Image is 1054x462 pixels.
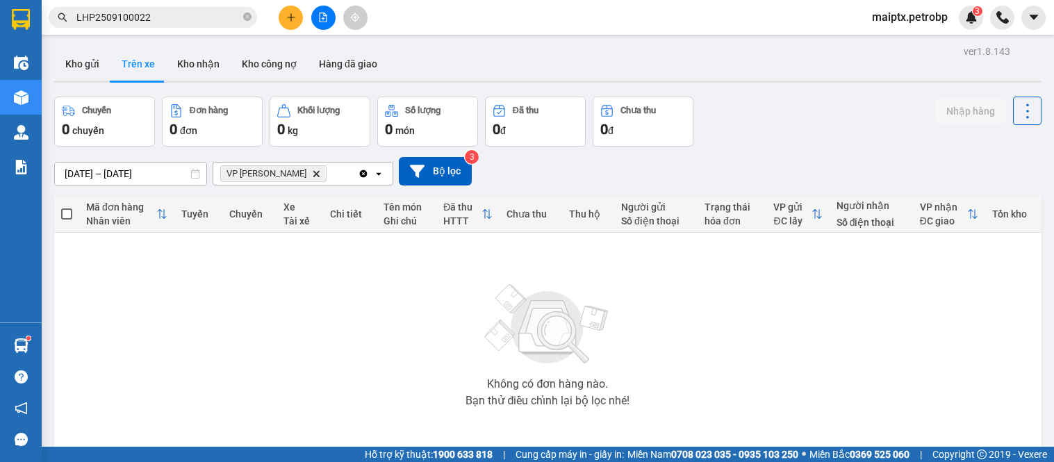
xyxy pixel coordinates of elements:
button: Nhập hàng [935,99,1006,124]
div: Chưa thu [507,208,555,220]
img: solution-icon [14,160,28,174]
span: aim [350,13,360,22]
div: ver 1.8.143 [964,44,1010,59]
span: món [395,125,415,136]
div: Số điện thoại [621,215,691,226]
button: Hàng đã giao [308,47,388,81]
sup: 3 [465,150,479,164]
button: Số lượng0món [377,97,478,147]
div: Đơn hàng [190,106,228,115]
span: đơn [180,125,197,136]
span: Hỗ trợ kỹ thuật: [365,447,493,462]
span: question-circle [15,370,28,383]
span: 0 [385,121,393,138]
span: 0 [600,121,608,138]
svg: Delete [312,170,320,178]
span: VP Minh Hưng, close by backspace [220,165,327,182]
input: Select a date range. [55,163,206,185]
div: Xe [283,201,316,213]
svg: Clear all [358,168,369,179]
div: Tuyến [181,208,215,220]
button: Kho gửi [54,47,110,81]
img: phone-icon [996,11,1009,24]
div: Số lượng [405,106,440,115]
img: warehouse-icon [14,56,28,70]
img: warehouse-icon [14,338,28,353]
div: Thu hộ [569,208,607,220]
div: VP gửi [773,201,811,213]
img: icon-new-feature [965,11,978,24]
div: Bạn thử điều chỉnh lại bộ lọc nhé! [466,395,629,406]
span: copyright [977,449,987,459]
div: Tồn kho [992,208,1035,220]
div: Đã thu [443,201,481,213]
button: Kho nhận [166,47,231,81]
svg: open [373,168,384,179]
th: Toggle SortBy [79,196,174,233]
span: message [15,433,28,446]
img: svg+xml;base64,PHN2ZyBjbGFzcz0ibGlzdC1wbHVnX19zdmciIHhtbG5zPSJodHRwOi8vd3d3LnczLm9yZy8yMDAwL3N2Zy... [478,276,617,373]
button: Khối lượng0kg [270,97,370,147]
button: Chưa thu0đ [593,97,693,147]
div: Nhân viên [86,215,156,226]
input: Tìm tên, số ĐT hoặc mã đơn [76,10,240,25]
div: Khối lượng [297,106,340,115]
div: Mã đơn hàng [86,201,156,213]
div: Tên món [384,201,430,213]
sup: 1 [26,336,31,340]
div: Chuyến [82,106,111,115]
strong: 0369 525 060 [850,449,909,460]
span: 0 [493,121,500,138]
span: close-circle [243,13,252,21]
span: | [503,447,505,462]
span: | [920,447,922,462]
span: ⚪️ [802,452,806,457]
span: chuyến [72,125,104,136]
button: Chuyến0chuyến [54,97,155,147]
div: Người nhận [837,200,906,211]
button: caret-down [1021,6,1046,30]
th: Toggle SortBy [913,196,985,233]
div: Người gửi [621,201,691,213]
div: Trạng thái [705,201,759,213]
img: logo-vxr [12,9,30,30]
span: search [58,13,67,22]
span: maiptx.petrobp [861,8,959,26]
span: 3 [975,6,980,16]
button: Bộ lọc [399,157,472,185]
div: VP nhận [920,201,967,213]
th: Toggle SortBy [436,196,499,233]
span: đ [608,125,614,136]
span: notification [15,402,28,415]
span: 0 [62,121,69,138]
span: đ [500,125,506,136]
span: close-circle [243,11,252,24]
span: Cung cấp máy in - giấy in: [516,447,624,462]
div: ĐC giao [920,215,967,226]
div: Ghi chú [384,215,430,226]
div: Chi tiết [330,208,369,220]
strong: 1900 633 818 [433,449,493,460]
img: warehouse-icon [14,125,28,140]
button: Trên xe [110,47,166,81]
div: Chuyến [229,208,270,220]
button: Kho công nợ [231,47,308,81]
div: Chưa thu [620,106,656,115]
sup: 3 [973,6,982,16]
div: Không có đơn hàng nào. [487,379,608,390]
span: file-add [318,13,328,22]
span: Miền Bắc [809,447,909,462]
div: Số điện thoại [837,217,906,228]
span: VP Minh Hưng [227,168,306,179]
button: aim [343,6,368,30]
input: Selected VP Minh Hưng. [329,167,331,181]
strong: 0708 023 035 - 0935 103 250 [671,449,798,460]
button: Đã thu0đ [485,97,586,147]
div: Đã thu [513,106,538,115]
span: Miền Nam [627,447,798,462]
button: file-add [311,6,336,30]
button: Đơn hàng0đơn [162,97,263,147]
span: plus [286,13,296,22]
div: Tài xế [283,215,316,226]
span: caret-down [1028,11,1040,24]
